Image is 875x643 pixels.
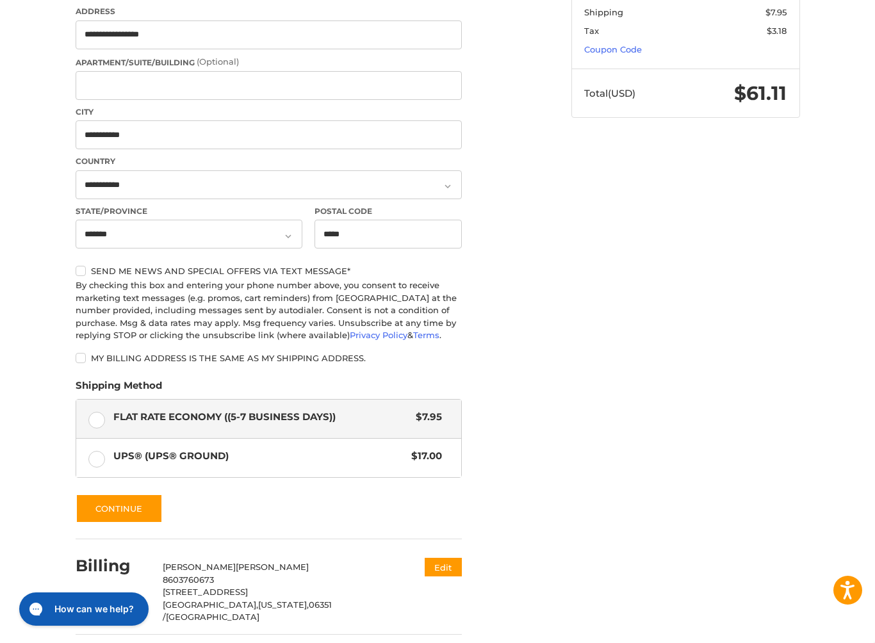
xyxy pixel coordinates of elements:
button: Edit [425,558,462,576]
span: $7.95 [765,7,787,17]
span: Total (USD) [584,87,635,99]
label: Apartment/Suite/Building [76,56,462,69]
span: Tax [584,26,599,36]
a: Terms [413,330,439,340]
iframe: Gorgias live chat messenger [13,588,152,630]
span: [PERSON_NAME] [163,562,236,572]
label: State/Province [76,206,302,217]
span: [GEOGRAPHIC_DATA], [163,599,258,610]
div: By checking this box and entering your phone number above, you consent to receive marketing text ... [76,279,462,342]
label: Postal Code [315,206,462,217]
legend: Shipping Method [76,378,162,399]
h2: Billing [76,556,151,576]
span: UPS® (UPS® Ground) [113,449,405,464]
span: Shipping [584,7,623,17]
label: My billing address is the same as my shipping address. [76,353,462,363]
small: (Optional) [197,56,239,67]
span: $7.95 [410,410,443,425]
span: $17.00 [405,449,443,464]
span: Flat Rate Economy ((5-7 Business Days)) [113,410,410,425]
label: Country [76,156,462,167]
span: [STREET_ADDRESS] [163,587,248,597]
span: [GEOGRAPHIC_DATA] [166,612,259,622]
span: 8603760673 [163,574,214,585]
label: Send me news and special offers via text message* [76,266,462,276]
span: $61.11 [734,81,787,105]
span: [PERSON_NAME] [236,562,309,572]
label: City [76,106,462,118]
a: Coupon Code [584,44,642,54]
span: [US_STATE], [258,599,309,610]
a: Privacy Policy [350,330,407,340]
label: Address [76,6,462,17]
button: Continue [76,494,163,523]
span: $3.18 [767,26,787,36]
